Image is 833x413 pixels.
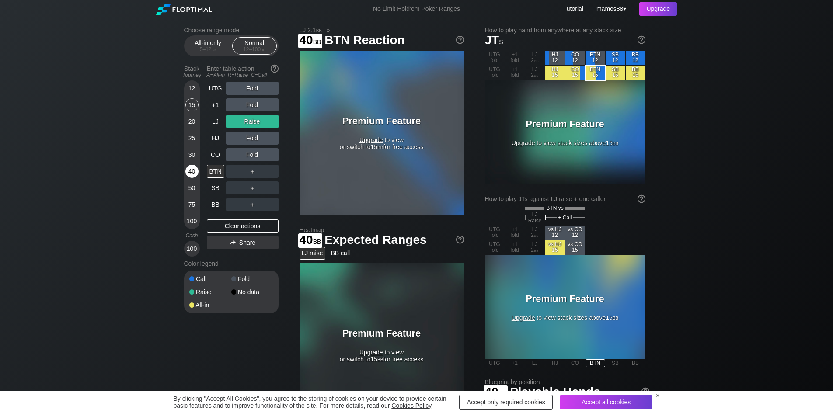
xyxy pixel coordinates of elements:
div: BTN [207,165,224,178]
img: help.32db89a4.svg [637,194,646,204]
div: HJ 12 [545,51,565,65]
div: UTG [207,82,224,95]
div: to view or switch to 15 for free access [327,328,436,363]
span: bb [613,314,618,321]
div: HJ [207,132,224,145]
span: s [499,36,503,46]
span: » [322,27,335,34]
span: bb [534,57,539,63]
div: SB 15 [606,66,625,80]
div: Fold [231,276,273,282]
div: BB [207,198,224,211]
div: SB [606,359,625,367]
div: No data [231,289,273,295]
span: LJ Raise [528,212,542,224]
div: Fold [226,148,279,161]
div: 100 [185,242,199,255]
div: LJ raise [300,247,325,260]
div: LJ 2 [525,66,545,80]
span: LJ 2.1 [298,26,324,34]
span: + Call [558,215,572,221]
img: help.32db89a4.svg [641,387,650,396]
div: UTG fold [485,226,505,240]
div: BB 15 [626,66,645,80]
div: BB call [329,247,352,260]
div: to view stack sizes above 15 [510,293,620,321]
span: bb [534,232,539,238]
div: Fold [226,82,279,95]
span: bb [613,139,618,146]
div: Cash [181,233,203,239]
div: By clicking "Accept All Cookies", you agree to the storing of cookies on your device to provide c... [174,395,453,409]
div: ＋ [226,165,279,178]
div: HJ [545,359,565,367]
span: bb [313,36,321,46]
div: Upgrade [639,2,677,16]
span: bb [261,46,265,52]
span: 40 [484,385,508,400]
div: CO [565,359,585,367]
img: help.32db89a4.svg [637,35,646,45]
div: +1 fold [505,226,525,240]
span: bb [313,236,321,246]
span: Upgrade [359,136,383,143]
div: Raise [226,115,279,128]
div: vs HJ 12 [545,226,565,240]
div: UTG fold [485,240,505,255]
div: UTG [485,359,505,367]
div: LJ [525,359,545,367]
div: +1 fold [505,51,525,65]
div: BTN [586,359,605,367]
img: help.32db89a4.svg [455,35,465,45]
div: 20 [185,115,199,128]
div: SB 12 [606,51,625,65]
div: 12 – 100 [236,46,273,52]
div: Tourney [181,72,203,78]
div: +1 fold [505,66,525,80]
span: JT [485,33,503,47]
div: 15 [185,98,199,111]
div: vs CO 12 [565,226,585,240]
img: share.864f2f62.svg [230,240,236,245]
img: help.32db89a4.svg [455,235,465,244]
div: +1 [505,359,525,367]
div: vs CO 15 [565,240,585,255]
span: mamos88 [596,5,623,12]
div: All-in [189,302,231,308]
span: bb [534,72,539,78]
div: 30 [185,148,199,161]
a: Cookies Policy [391,402,431,409]
div: vs HJ 15 [545,240,565,255]
div: 12 [185,82,199,95]
a: Tutorial [563,5,583,12]
div: +1 [207,98,224,111]
div: How to play JTs against LJ raise + one caller [485,195,645,202]
h2: How to play hand from anywhere at any stack size [485,27,645,34]
div: Accept all cookies [560,395,652,409]
div: BTN 12 [586,51,605,65]
div: +1 fold [505,240,525,255]
div: Normal [234,38,275,54]
div: ＋ [226,198,279,211]
div: Fold [226,132,279,145]
div: 25 [185,132,199,145]
div: CO 12 [565,51,585,65]
div: 50 [185,181,199,194]
h3: Premium Feature [327,328,436,339]
div: No Limit Hold’em Poker Ranges [360,5,473,14]
div: 40 [185,165,199,178]
div: LJ 2 [525,51,545,65]
div: SB [207,181,224,194]
span: bb [377,143,383,150]
span: bb [534,247,539,253]
span: bb [316,27,322,34]
div: LJ 2 [525,226,545,240]
span: 40 [298,233,323,248]
span: bb [498,388,507,398]
div: Color legend [184,257,279,271]
h2: Heatmap [300,226,464,233]
div: LJ [207,115,224,128]
div: Enter table action [207,62,279,82]
span: 40 [298,34,323,48]
h3: Premium Feature [327,115,436,127]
